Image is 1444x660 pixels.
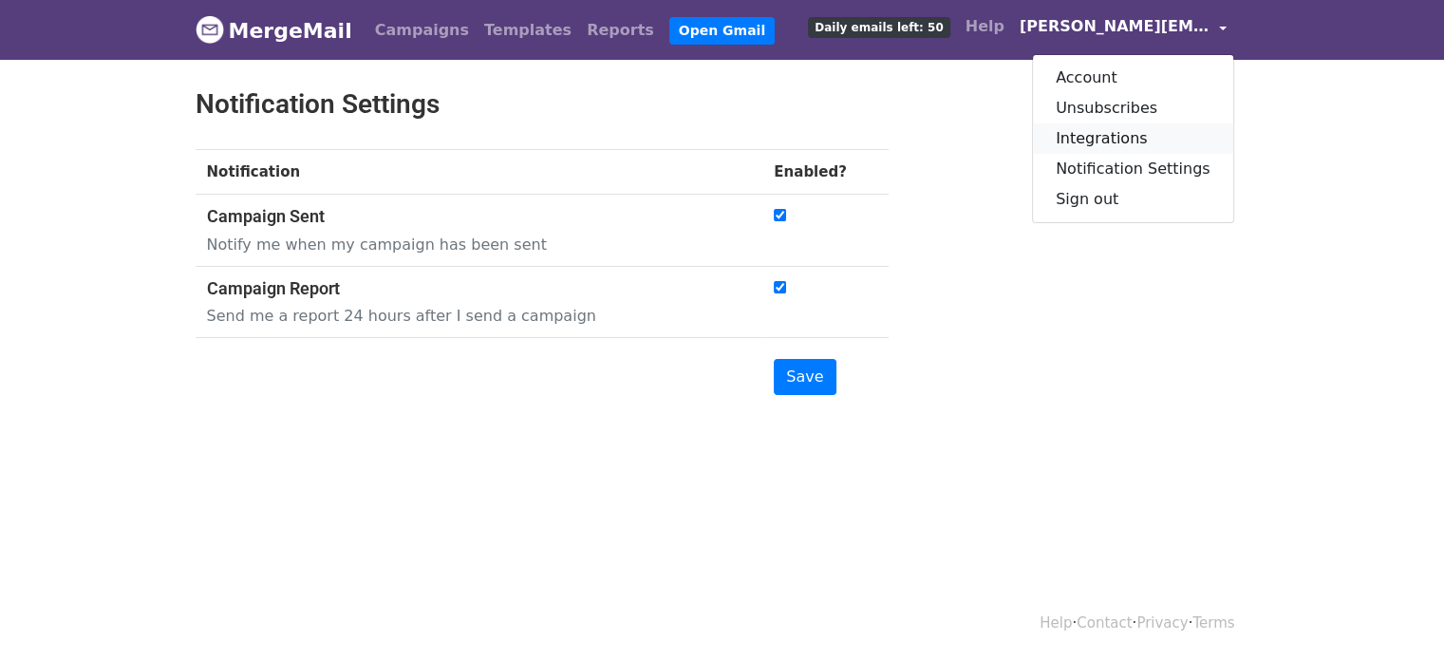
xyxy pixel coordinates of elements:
a: Templates [477,11,579,49]
a: Campaigns [367,11,477,49]
a: Terms [1192,614,1234,632]
iframe: Chat Widget [1349,569,1444,660]
a: Help [958,8,1012,46]
a: Unsubscribes [1033,93,1233,123]
a: Privacy [1136,614,1188,632]
a: MergeMail [196,10,352,50]
h5: Campaign Sent [207,206,733,227]
a: [PERSON_NAME][EMAIL_ADDRESS][DOMAIN_NAME] [1012,8,1234,52]
span: Daily emails left: 50 [808,17,949,38]
p: Send me a report 24 hours after I send a campaign [207,306,733,326]
a: Help [1040,614,1072,632]
img: MergeMail logo [196,15,224,44]
h2: Notification Settings [196,88,889,121]
a: Contact [1077,614,1132,632]
input: Save [774,359,835,395]
div: [PERSON_NAME][EMAIL_ADDRESS][DOMAIN_NAME] [1032,54,1234,223]
a: Integrations [1033,123,1233,154]
th: Notification [196,149,763,195]
a: Account [1033,63,1233,93]
span: [PERSON_NAME][EMAIL_ADDRESS][DOMAIN_NAME] [1020,15,1210,38]
p: Notify me when my campaign has been sent [207,235,733,255]
a: Reports [579,11,662,49]
th: Enabled? [762,149,888,195]
a: Notification Settings [1033,154,1233,184]
a: Daily emails left: 50 [800,8,957,46]
a: Sign out [1033,184,1233,215]
h5: Campaign Report [207,278,733,299]
a: Open Gmail [669,17,775,45]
